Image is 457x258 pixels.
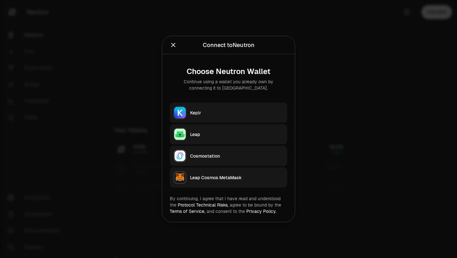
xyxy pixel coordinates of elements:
[175,78,282,91] div: Continue using a wallet you already own by connecting it to [GEOGRAPHIC_DATA].
[170,41,177,50] button: Close
[175,67,282,76] div: Choose Neutron Wallet
[170,124,287,145] button: LeapLeap
[170,146,287,166] button: CosmostationCosmostation
[170,103,287,123] button: KeplrKeplr
[174,129,186,140] img: Leap
[246,208,276,214] a: Privacy Policy.
[170,208,205,214] a: Terms of Service,
[190,110,283,116] div: Keplr
[170,167,287,188] button: Leap Cosmos MetaMaskLeap Cosmos MetaMask
[174,107,186,119] img: Keplr
[190,153,283,159] div: Cosmostation
[174,172,186,183] img: Leap Cosmos MetaMask
[190,174,283,181] div: Leap Cosmos MetaMask
[190,131,283,138] div: Leap
[178,202,228,208] a: Protocol Technical Risks,
[203,41,255,50] div: Connect to Neutron
[174,150,186,162] img: Cosmostation
[170,195,287,214] div: By continuing, I agree that I have read and understood the agree to be bound by the and consent t...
